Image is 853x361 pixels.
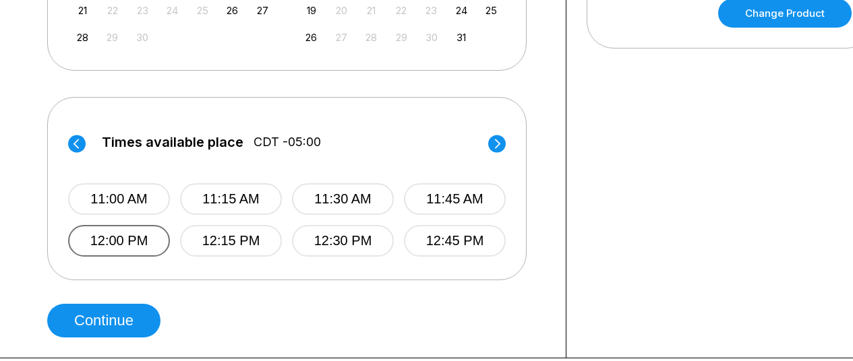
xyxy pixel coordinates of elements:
div: Not available Wednesday, October 22nd, 2025 [392,1,411,20]
div: Choose Friday, September 26th, 2025 [223,1,241,20]
div: Not available Thursday, September 25th, 2025 [194,1,212,20]
button: 11:30 AM [292,183,394,215]
div: Choose Sunday, September 21st, 2025 [73,1,92,20]
div: Choose Friday, October 24th, 2025 [452,1,471,20]
button: 12:30 PM [292,225,394,257]
div: Not available Tuesday, September 30th, 2025 [134,28,152,46]
div: Choose Sunday, October 26th, 2025 [302,28,320,46]
button: 12:45 PM [404,225,506,257]
div: Not available Thursday, October 23rd, 2025 [422,1,440,20]
div: Not available Monday, September 29th, 2025 [103,28,121,46]
div: Not available Monday, October 27th, 2025 [332,28,351,46]
div: Not available Monday, September 22nd, 2025 [103,1,121,20]
div: Choose Saturday, September 27th, 2025 [254,1,272,20]
div: Choose Saturday, October 25th, 2025 [482,1,500,20]
div: Choose Sunday, October 19th, 2025 [302,1,320,20]
div: Not available Wednesday, September 24th, 2025 [163,1,181,20]
div: Not available Tuesday, October 21st, 2025 [362,1,380,20]
div: Choose Friday, October 31st, 2025 [452,28,471,46]
div: Not available Tuesday, October 28th, 2025 [362,28,380,46]
button: 11:15 AM [180,183,282,215]
div: Not available Thursday, October 30th, 2025 [422,28,440,46]
button: 12:00 PM [68,225,170,257]
button: 11:45 AM [404,183,506,215]
div: Choose Sunday, September 28th, 2025 [73,28,92,46]
span: Times available place [102,135,243,150]
button: Continue [47,304,160,337]
div: Not available Tuesday, September 23rd, 2025 [134,1,152,20]
div: Not available Wednesday, October 29th, 2025 [392,28,411,46]
button: 12:15 PM [180,225,282,257]
div: Not available Monday, October 20th, 2025 [332,1,351,20]
button: 11:00 AM [68,183,170,215]
span: CDT -05:00 [254,135,321,150]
